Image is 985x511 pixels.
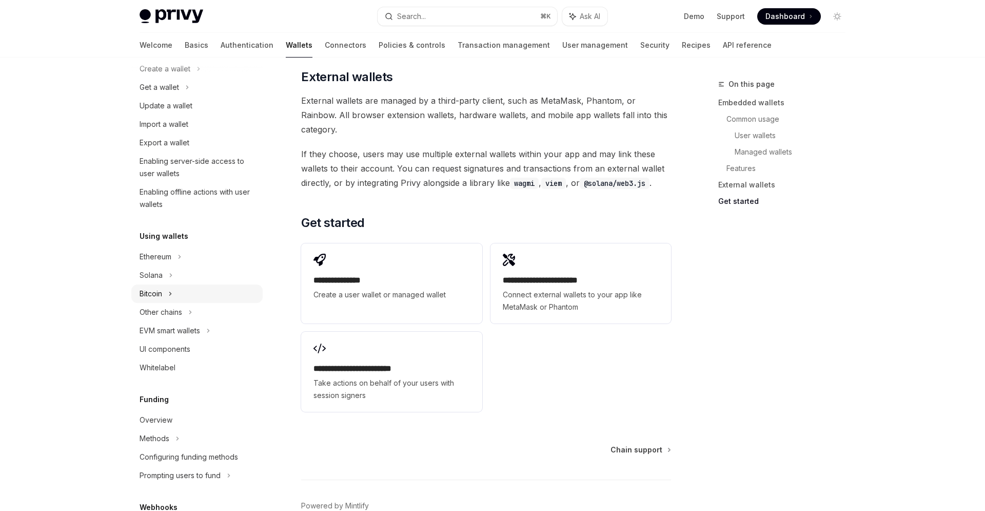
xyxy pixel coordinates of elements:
a: Connectors [325,33,366,58]
div: Configuring funding methods [140,451,238,463]
span: Take actions on behalf of your users with session signers [313,377,469,402]
h5: Funding [140,393,169,406]
a: User management [562,33,628,58]
span: Create a user wallet or managed wallet [313,289,469,301]
a: Dashboard [757,8,821,25]
div: Update a wallet [140,100,192,112]
a: Welcome [140,33,172,58]
a: Chain support [610,445,670,455]
a: Update a wallet [131,97,263,115]
button: Ask AI [562,7,607,26]
div: Enabling offline actions with user wallets [140,186,257,211]
a: API reference [723,33,772,58]
a: Demo [684,11,704,22]
div: Get a wallet [140,81,179,93]
a: UI components [131,340,263,358]
code: viem [541,178,566,189]
div: Search... [397,10,426,23]
a: Recipes [682,33,711,58]
a: Enabling server-side access to user wallets [131,152,263,183]
a: Wallets [286,33,312,58]
span: Chain support [610,445,662,455]
span: Ask AI [580,11,600,22]
code: @solana/web3.js [580,178,649,189]
span: On this page [728,78,775,90]
div: Import a wallet [140,118,188,130]
span: Connect external wallets to your app like MetaMask or Phantom [503,289,659,313]
button: Search...⌘K [378,7,557,26]
span: External wallets [301,69,392,85]
div: Enabling server-side access to user wallets [140,155,257,180]
a: Common usage [726,111,854,127]
a: Transaction management [458,33,550,58]
a: Support [717,11,745,22]
div: Solana [140,269,163,281]
div: Prompting users to fund [140,469,221,482]
a: User wallets [735,127,854,144]
span: ⌘ K [540,12,551,21]
a: Configuring funding methods [131,448,263,466]
a: Enabling offline actions with user wallets [131,183,263,214]
a: Get started [718,193,854,210]
span: If they choose, users may use multiple external wallets within your app and may link these wallet... [301,147,671,190]
div: Overview [140,414,172,426]
div: Methods [140,432,169,445]
div: Other chains [140,306,182,318]
a: External wallets [718,177,854,193]
span: Dashboard [765,11,805,22]
a: Features [726,160,854,177]
a: Policies & controls [379,33,445,58]
h5: Using wallets [140,230,188,242]
code: wagmi [510,178,539,189]
img: light logo [140,9,203,24]
a: Basics [185,33,208,58]
a: Overview [131,411,263,429]
div: EVM smart wallets [140,325,200,337]
a: Powered by Mintlify [301,501,369,511]
div: Export a wallet [140,137,189,149]
div: Ethereum [140,251,171,263]
div: Bitcoin [140,288,162,300]
a: Import a wallet [131,115,263,134]
span: External wallets are managed by a third-party client, such as MetaMask, Phantom, or Rainbow. All ... [301,93,671,137]
a: Security [640,33,669,58]
a: Embedded wallets [718,94,854,111]
div: UI components [140,343,190,355]
button: Toggle dark mode [829,8,845,25]
a: Authentication [221,33,273,58]
span: Get started [301,215,364,231]
a: Whitelabel [131,358,263,377]
a: Export a wallet [131,134,263,152]
div: Whitelabel [140,362,175,374]
a: Managed wallets [735,144,854,160]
